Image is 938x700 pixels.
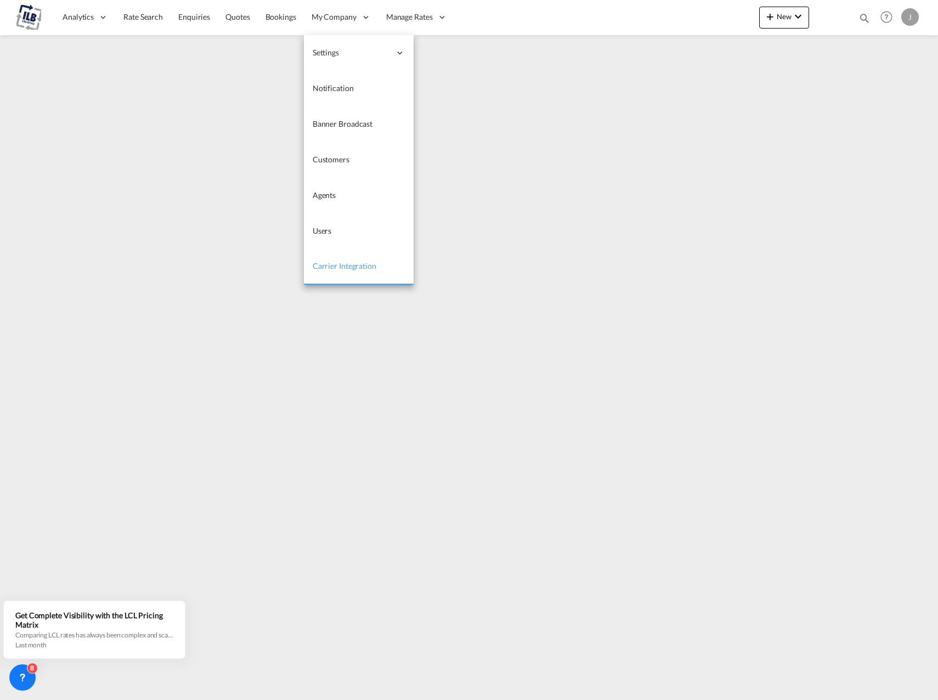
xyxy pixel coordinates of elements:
div: icon-magnify [858,12,871,29]
span: Manage Rates [386,12,433,22]
div: Settings [304,35,414,71]
md-icon: icon-magnify [858,12,871,24]
span: Notification [313,83,354,93]
span: Agents [313,190,336,200]
span: Quotes [225,12,250,21]
span: Enquiries [178,12,210,21]
span: Rate Search [123,12,163,21]
span: Help [877,8,896,26]
span: New [764,12,805,21]
span: Customers [313,155,349,164]
span: Settings [313,47,391,58]
span: My Company [312,12,357,22]
a: Carrier Integration [304,249,414,285]
a: Agents [304,178,414,213]
a: Banner Broadcast [304,106,414,142]
span: Banner Broadcast [313,119,372,128]
a: Users [304,213,414,249]
div: J [901,8,919,26]
span: Users [313,226,332,235]
a: Notification [304,71,414,106]
span: Analytics [63,12,94,22]
span: Bookings [265,12,296,21]
button: icon-plus 400-fgNewicon-chevron-down [759,7,809,29]
img: 625ebc90a5f611efb2de8361e036ac32.png [16,5,41,30]
md-icon: icon-chevron-down [792,10,805,23]
div: Help [877,8,901,27]
span: Carrier Integration [313,261,376,270]
md-icon: icon-plus 400-fg [764,10,777,23]
a: Customers [304,142,414,178]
